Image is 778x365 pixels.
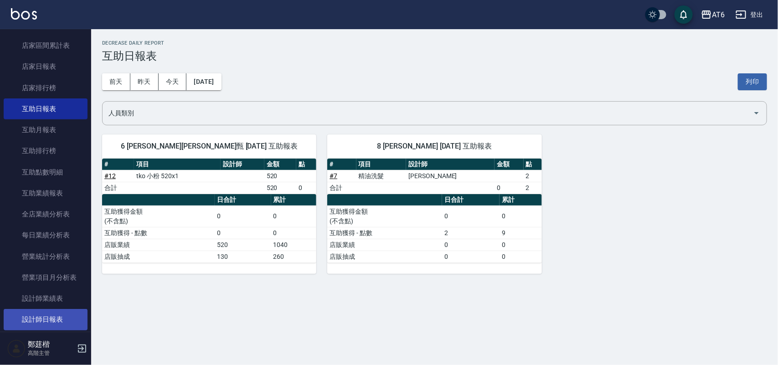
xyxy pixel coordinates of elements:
a: 互助日報表 [4,98,88,119]
td: 合計 [327,182,356,194]
td: [PERSON_NAME] [406,170,495,182]
th: 金額 [264,159,296,170]
button: 列印 [738,73,767,90]
td: 130 [215,251,271,262]
th: 點 [296,159,316,170]
td: 互助獲得 - 點數 [327,227,442,239]
td: 0 [296,182,316,194]
th: 日合計 [442,194,500,206]
button: [DATE] [186,73,221,90]
table: a dense table [102,194,316,263]
button: Open [749,106,764,120]
td: 0 [500,206,541,227]
h2: Decrease Daily Report [102,40,767,46]
span: 8 [PERSON_NAME] [DATE] 互助報表 [338,142,531,151]
td: 9 [500,227,541,239]
th: 點 [524,159,542,170]
td: 2 [524,170,542,182]
td: 0 [500,251,541,262]
td: 互助獲得金額 (不含點) [327,206,442,227]
table: a dense table [327,159,541,194]
td: 0 [442,206,500,227]
td: tko 小粉 520x1 [134,170,221,182]
a: 店家區間累計表 [4,35,88,56]
th: # [102,159,134,170]
td: 互助獲得 - 點數 [102,227,215,239]
td: 店販業績 [102,239,215,251]
table: a dense table [327,194,541,263]
td: 0 [271,206,317,227]
a: 互助月報表 [4,119,88,140]
th: 累計 [500,194,541,206]
a: #7 [330,172,337,180]
a: 設計師業績分析表 [4,330,88,351]
td: 520 [264,182,296,194]
td: 0 [215,206,271,227]
a: 互助點數明細 [4,162,88,183]
a: 全店業績分析表 [4,204,88,225]
span: 6 [PERSON_NAME][PERSON_NAME]甄 [DATE] 互助報表 [113,142,305,151]
td: 520 [264,170,296,182]
td: 520 [215,239,271,251]
a: #12 [104,172,116,180]
th: 金額 [495,159,523,170]
td: 0 [442,251,500,262]
td: 互助獲得金額 (不含點) [102,206,215,227]
th: 項目 [134,159,221,170]
button: 昨天 [130,73,159,90]
a: 店家排行榜 [4,77,88,98]
a: 每日業績分析表 [4,225,88,246]
a: 設計師日報表 [4,309,88,330]
button: 前天 [102,73,130,90]
h5: 鄭莛楷 [28,340,74,349]
img: Person [7,339,26,358]
th: 項目 [356,159,407,170]
img: Logo [11,8,37,20]
th: 設計師 [406,159,495,170]
a: 互助排行榜 [4,140,88,161]
td: 0 [215,227,271,239]
td: 1040 [271,239,317,251]
td: 0 [271,227,317,239]
a: 營業項目月分析表 [4,267,88,288]
p: 高階主管 [28,349,74,357]
th: 日合計 [215,194,271,206]
table: a dense table [102,159,316,194]
button: save [675,5,693,24]
td: 260 [271,251,317,262]
input: 人員名稱 [106,105,749,121]
h3: 互助日報表 [102,50,767,62]
td: 精油洗髮 [356,170,407,182]
button: AT6 [697,5,728,24]
button: 登出 [732,6,767,23]
td: 0 [495,182,523,194]
button: 今天 [159,73,187,90]
a: 店家日報表 [4,56,88,77]
td: 2 [442,227,500,239]
a: 營業統計分析表 [4,246,88,267]
td: 2 [524,182,542,194]
td: 合計 [102,182,134,194]
th: # [327,159,356,170]
td: 0 [442,239,500,251]
td: 店販抽成 [327,251,442,262]
td: 店販抽成 [102,251,215,262]
div: AT6 [712,9,725,21]
a: 設計師業績表 [4,288,88,309]
td: 店販業績 [327,239,442,251]
td: 0 [500,239,541,251]
a: 互助業績報表 [4,183,88,204]
th: 累計 [271,194,317,206]
th: 設計師 [221,159,264,170]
